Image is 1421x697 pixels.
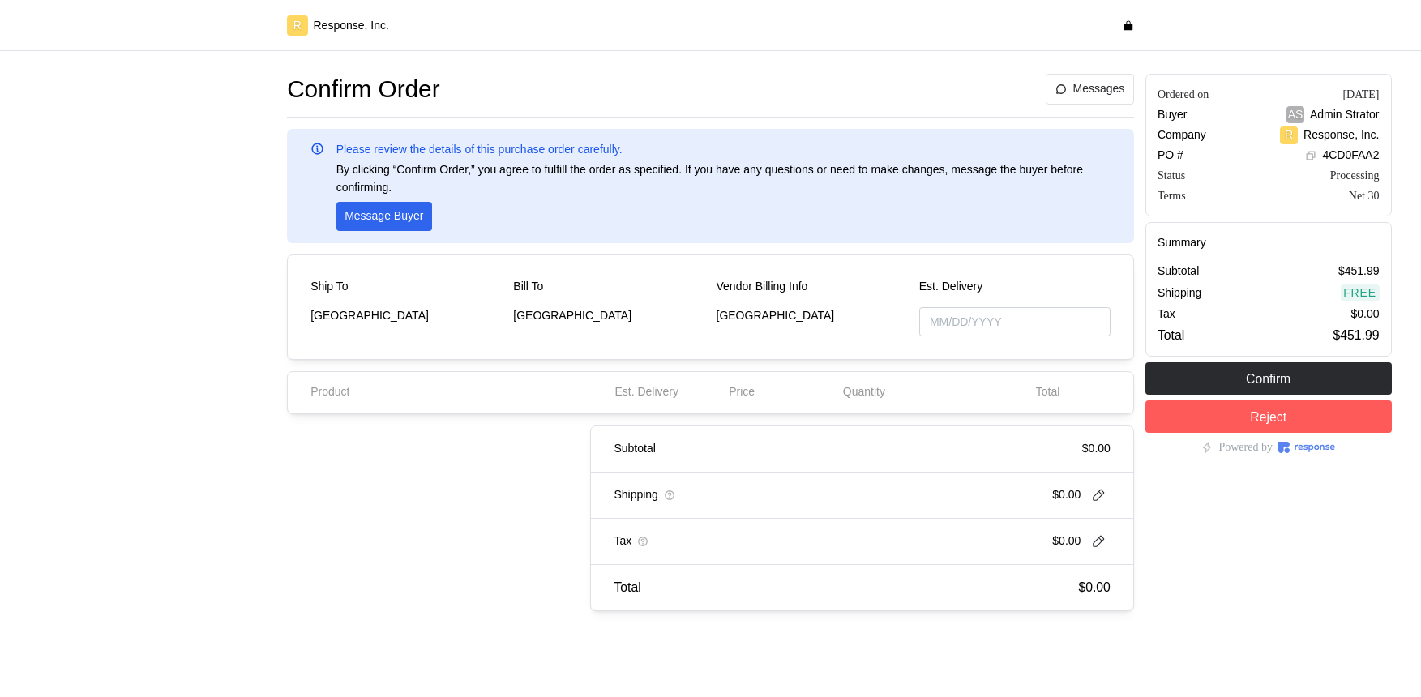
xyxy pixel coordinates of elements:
[1158,187,1186,204] div: Terms
[310,278,348,296] p: Ship To
[1158,86,1209,103] div: Ordered on
[336,141,623,159] p: Please review the details of this purchase order carefully.
[1158,306,1175,323] p: Tax
[614,486,658,504] p: Shipping
[310,307,502,325] p: [GEOGRAPHIC_DATA]
[1145,362,1392,395] button: Confirm
[717,307,908,325] p: [GEOGRAPHIC_DATA]
[513,307,704,325] p: [GEOGRAPHIC_DATA]
[1036,383,1060,401] p: Total
[336,161,1111,196] p: By clicking “Confirm Order,” you agree to fulfill the order as specified. If you have any questio...
[1052,486,1081,504] p: $0.00
[843,383,885,401] p: Quantity
[1278,442,1335,453] img: Response Logo
[513,278,543,296] p: Bill To
[293,17,302,35] p: R
[1342,86,1379,103] div: [DATE]
[1250,407,1286,427] p: Reject
[1343,284,1376,302] p: Free
[1082,440,1111,458] p: $0.00
[1310,106,1380,124] p: Admin Strator
[1052,532,1081,550] p: $0.00
[1303,126,1379,144] p: Response, Inc.
[1158,147,1183,165] p: PO #
[345,207,423,225] p: Message Buyer
[1158,263,1199,280] p: Subtotal
[1333,325,1380,345] p: $451.99
[1338,263,1380,280] p: $451.99
[1158,284,1202,302] p: Shipping
[1288,106,1303,124] p: AS
[1218,438,1273,456] p: Powered by
[614,532,631,550] p: Tax
[1073,80,1125,98] p: Messages
[1350,306,1379,323] p: $0.00
[1158,325,1184,345] p: Total
[1158,126,1206,144] p: Company
[729,383,755,401] p: Price
[336,202,432,231] button: Message Buyer
[1046,74,1134,105] button: Messages
[614,383,678,401] p: Est. Delivery
[1145,400,1392,433] button: Reject
[1158,106,1188,124] p: Buyer
[287,74,439,105] h1: Confirm Order
[717,278,808,296] p: Vendor Billing Info
[919,278,1111,296] p: Est. Delivery
[1158,234,1380,251] h5: Summary
[614,577,640,597] p: Total
[919,307,1111,337] input: MM/DD/YYYY
[310,383,349,401] p: Product
[314,17,389,35] p: Response, Inc.
[1246,369,1290,389] p: Confirm
[1158,167,1185,184] div: Status
[1349,187,1380,204] div: Net 30
[1078,577,1110,597] p: $0.00
[1285,126,1293,144] p: R
[614,440,655,458] p: Subtotal
[1322,147,1379,165] p: 4CD0FAA2
[1330,167,1380,184] div: Processing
